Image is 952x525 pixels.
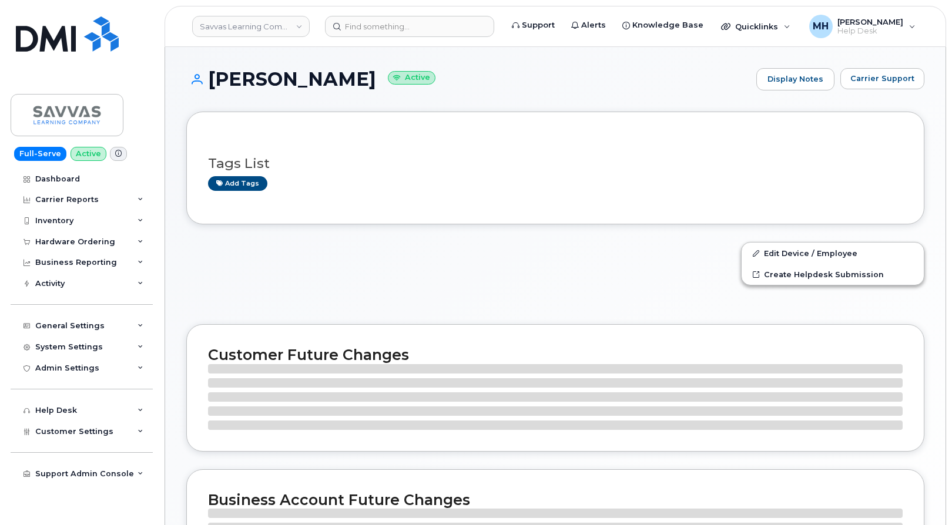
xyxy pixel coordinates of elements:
h2: Business Account Future Changes [208,491,903,509]
h2: Customer Future Changes [208,346,903,364]
a: Edit Device / Employee [742,243,924,264]
span: Carrier Support [850,73,914,84]
h1: [PERSON_NAME] [186,69,750,89]
a: Add tags [208,176,267,191]
a: Display Notes [756,68,834,90]
a: Create Helpdesk Submission [742,264,924,285]
small: Active [388,71,435,85]
button: Carrier Support [840,68,924,89]
h3: Tags List [208,156,903,171]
